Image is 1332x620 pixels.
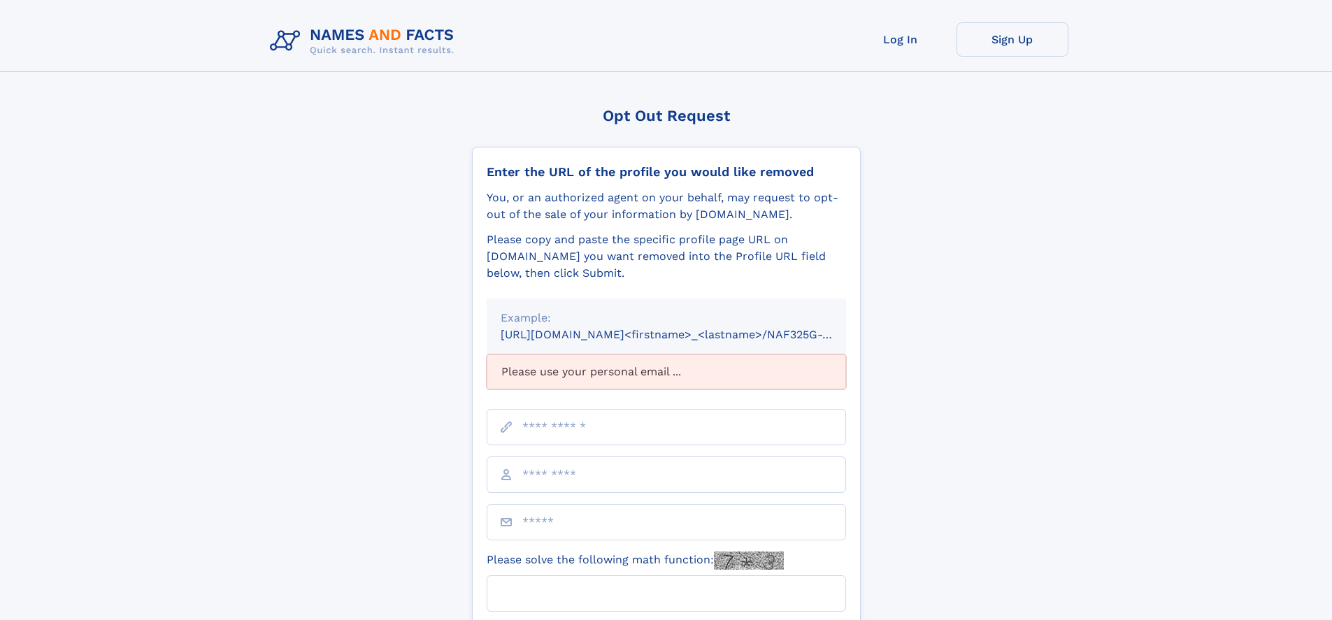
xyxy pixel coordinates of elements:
div: Example: [501,310,832,326]
a: Log In [845,22,957,57]
div: Please copy and paste the specific profile page URL on [DOMAIN_NAME] you want removed into the Pr... [487,231,846,282]
div: Enter the URL of the profile you would like removed [487,164,846,180]
div: Opt Out Request [472,107,861,124]
div: You, or an authorized agent on your behalf, may request to opt-out of the sale of your informatio... [487,189,846,223]
a: Sign Up [957,22,1068,57]
img: Logo Names and Facts [264,22,466,60]
small: [URL][DOMAIN_NAME]<firstname>_<lastname>/NAF325G-xxxxxxxx [501,328,873,341]
div: Please use your personal email ... [487,354,846,389]
label: Please solve the following math function: [487,551,784,570]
